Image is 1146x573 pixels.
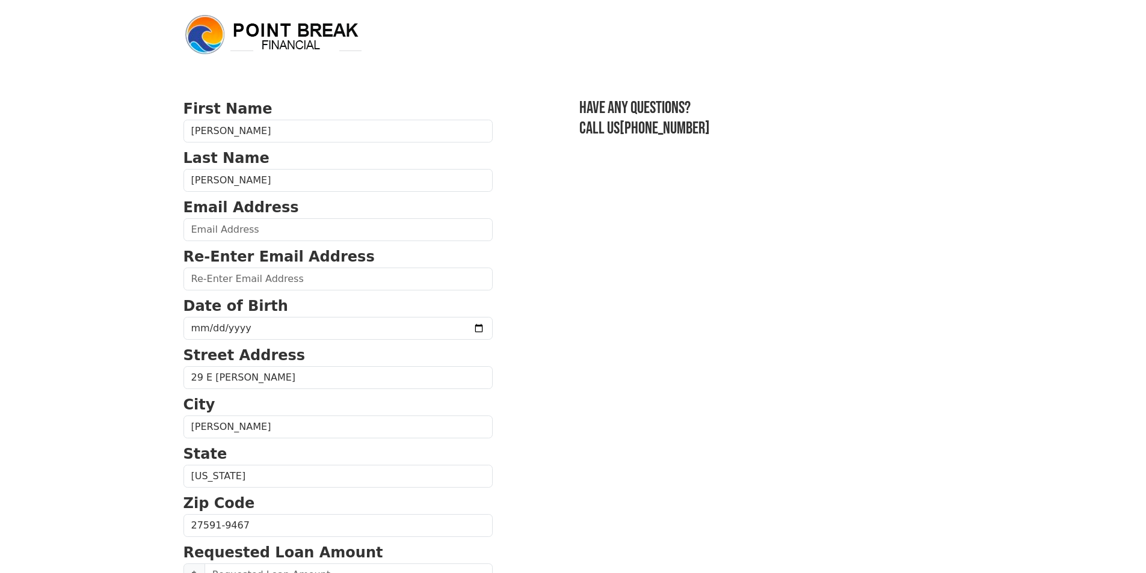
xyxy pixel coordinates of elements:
strong: Street Address [183,347,306,364]
h3: Have any questions? [579,98,963,118]
h3: Call us [579,118,963,139]
input: Re-Enter Email Address [183,268,493,290]
img: logo.png [183,13,364,57]
strong: Re-Enter Email Address [183,248,375,265]
input: First Name [183,120,493,142]
input: Street Address [183,366,493,389]
strong: Last Name [183,150,270,167]
strong: Requested Loan Amount [183,544,383,561]
a: [PHONE_NUMBER] [620,118,710,138]
input: Last Name [183,169,493,192]
input: City [183,415,493,438]
strong: State [183,446,227,462]
input: Email Address [183,218,493,241]
strong: City [183,396,215,413]
input: Zip Code [183,514,493,537]
strong: First Name [183,100,273,117]
strong: Date of Birth [183,298,288,314]
strong: Zip Code [183,495,255,512]
strong: Email Address [183,199,299,216]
